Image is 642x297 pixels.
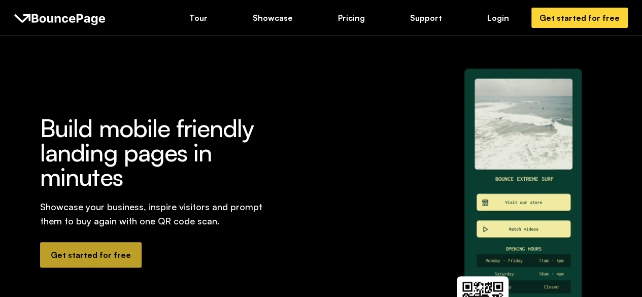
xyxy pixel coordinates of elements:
[487,12,509,23] div: Login
[410,12,442,23] div: Support
[331,9,372,27] a: Pricing
[338,12,365,23] div: Pricing
[40,242,142,268] a: Get started for free
[539,12,620,23] div: Get started for free
[51,249,131,260] div: Get started for free
[40,116,281,189] h1: Build mobile friendly landing pages in minutes
[531,8,628,28] a: Get started for free
[480,9,516,27] a: Login
[246,9,300,27] a: Showcase
[182,9,215,27] a: Tour
[40,200,281,228] div: Showcase your business, inspire visitors and prompt them to buy again with one QR code scan.
[253,12,293,23] div: Showcase
[189,12,208,23] div: Tour
[403,9,449,27] a: Support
